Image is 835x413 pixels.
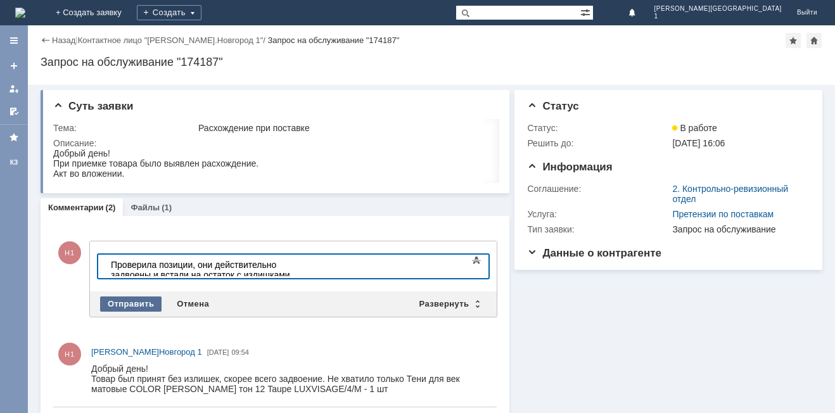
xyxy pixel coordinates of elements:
div: Создать [137,5,201,20]
span: [PERSON_NAME][GEOGRAPHIC_DATA] [654,5,782,13]
span: Н1 [58,241,81,264]
div: Тип заявки: [527,224,670,234]
div: Соглашение: [527,184,670,194]
span: Информация [527,161,612,173]
a: Файлы [131,203,160,212]
span: [DATE] [207,348,229,356]
span: Статус [527,100,578,112]
span: Расширенный поиск [580,6,593,18]
div: Проверила позиции, они действительно задвоены и встали на остаток с излишками [5,5,185,25]
a: Претензии по поставкам [672,209,774,219]
div: КЗ [4,158,24,168]
span: Данные о контрагенте [527,247,661,259]
a: Мои согласования [4,101,24,122]
span: 1 [654,13,782,20]
span: Суть заявки [53,100,133,112]
div: (1) [162,203,172,212]
div: Услуга: [527,209,670,219]
div: / [78,35,268,45]
div: Описание: [53,138,495,148]
div: Запрос на обслуживание "174187" [41,56,822,68]
div: | [75,35,77,44]
div: Расхождение при поставке [198,123,492,133]
div: Статус: [527,123,670,133]
a: 2. Контрольно-ревизионный отдел [672,184,788,204]
a: Создать заявку [4,56,24,76]
span: [PERSON_NAME]Новгород 1 [91,347,202,357]
a: КЗ [4,153,24,173]
div: Решить до: [527,138,670,148]
span: [DATE] 16:06 [672,138,725,148]
a: Перейти на домашнюю страницу [15,8,25,18]
div: Запрос на обслуживание "174187" [268,35,400,45]
img: logo [15,8,25,18]
a: Комментарии [48,203,104,212]
span: 09:54 [231,348,249,356]
div: (2) [106,203,116,212]
a: Назад [52,35,75,45]
a: Мои заявки [4,79,24,99]
div: Сделать домашней страницей [806,33,822,48]
a: [PERSON_NAME]Новгород 1 [91,346,202,359]
div: Добавить в избранное [786,33,801,48]
span: Показать панель инструментов [469,253,484,268]
span: В работе [672,123,717,133]
div: Тема: [53,123,196,133]
a: Контактное лицо "[PERSON_NAME].Новгород 1" [78,35,264,45]
div: Запрос на обслуживание [672,224,804,234]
